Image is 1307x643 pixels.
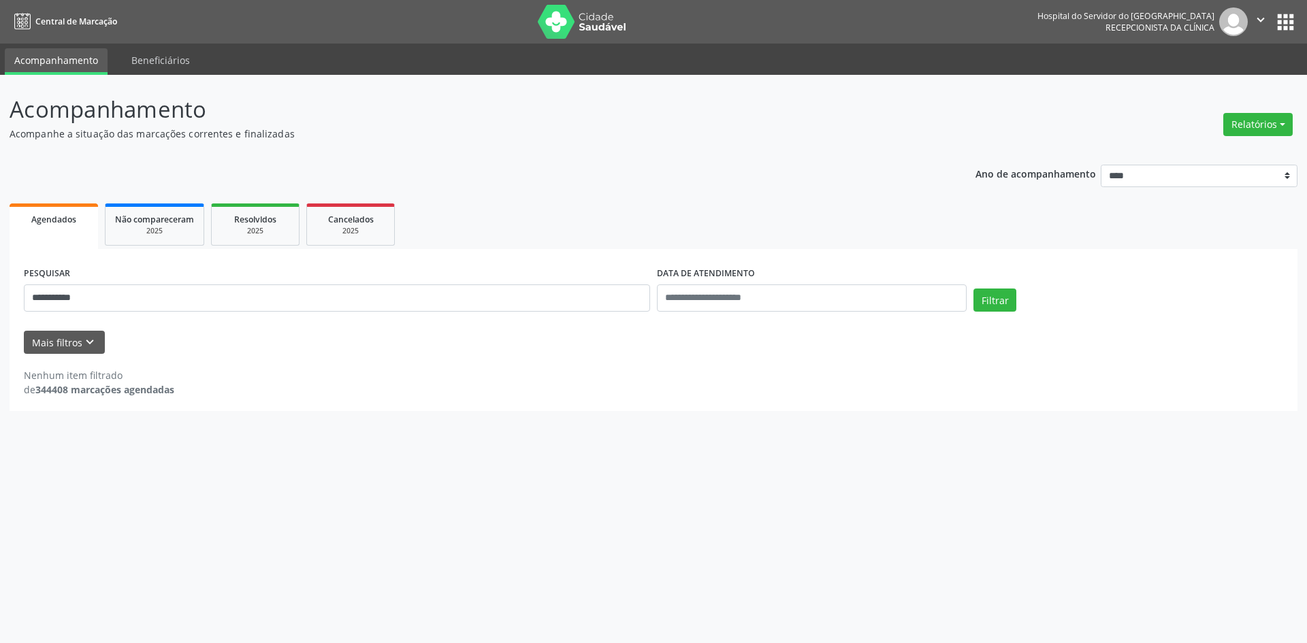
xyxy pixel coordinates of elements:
[221,226,289,236] div: 2025
[24,368,174,382] div: Nenhum item filtrado
[24,331,105,355] button: Mais filtroskeyboard_arrow_down
[1037,10,1214,22] div: Hospital do Servidor do [GEOGRAPHIC_DATA]
[35,383,174,396] strong: 344408 marcações agendadas
[122,48,199,72] a: Beneficiários
[1253,12,1268,27] i: 
[1223,113,1293,136] button: Relatórios
[5,48,108,75] a: Acompanhamento
[1274,10,1297,34] button: apps
[1219,7,1248,36] img: img
[115,226,194,236] div: 2025
[10,93,911,127] p: Acompanhamento
[657,263,755,284] label: DATA DE ATENDIMENTO
[10,127,911,141] p: Acompanhe a situação das marcações correntes e finalizadas
[115,214,194,225] span: Não compareceram
[1106,22,1214,33] span: Recepcionista da clínica
[35,16,117,27] span: Central de Marcação
[10,10,117,33] a: Central de Marcação
[317,226,385,236] div: 2025
[24,382,174,397] div: de
[234,214,276,225] span: Resolvidos
[975,165,1096,182] p: Ano de acompanhamento
[328,214,374,225] span: Cancelados
[973,288,1016,312] button: Filtrar
[31,214,76,225] span: Agendados
[24,263,70,284] label: PESQUISAR
[1248,7,1274,36] button: 
[82,335,97,350] i: keyboard_arrow_down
